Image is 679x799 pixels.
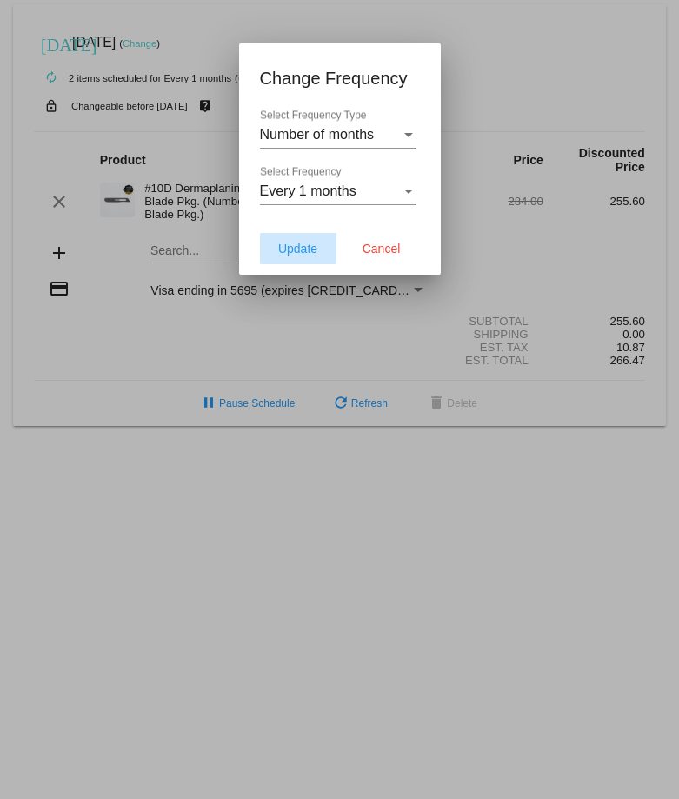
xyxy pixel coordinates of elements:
[363,242,401,256] span: Cancel
[260,64,420,92] h1: Change Frequency
[260,233,336,264] button: Update
[260,183,416,199] mat-select: Select Frequency
[260,127,416,143] mat-select: Select Frequency Type
[260,183,356,198] span: Every 1 months
[260,127,375,142] span: Number of months
[278,242,317,256] span: Update
[343,233,420,264] button: Cancel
